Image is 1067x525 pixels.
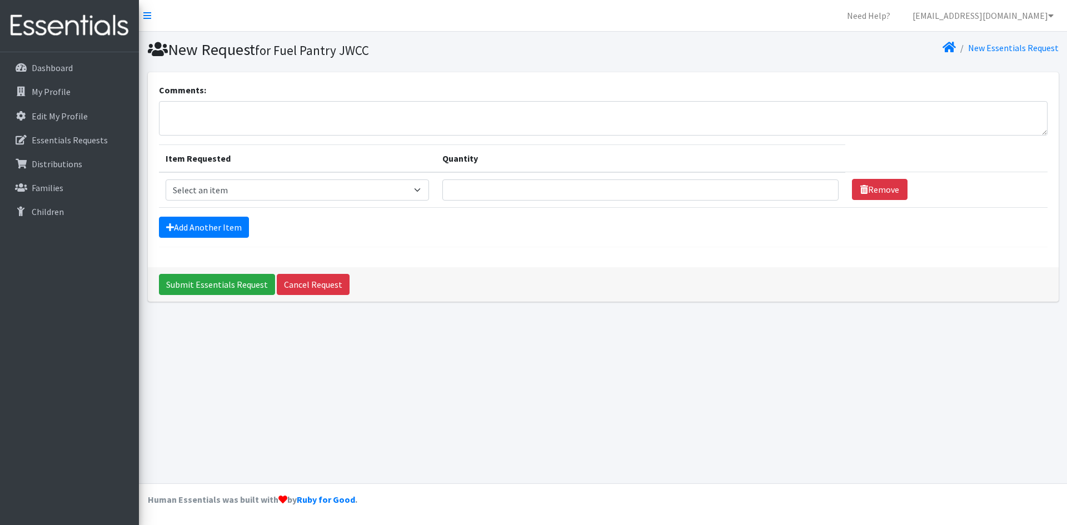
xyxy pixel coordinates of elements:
[838,4,899,27] a: Need Help?
[4,129,134,151] a: Essentials Requests
[148,494,357,505] strong: Human Essentials was built with by .
[32,206,64,217] p: Children
[4,201,134,223] a: Children
[159,217,249,238] a: Add Another Item
[32,111,88,122] p: Edit My Profile
[159,83,206,97] label: Comments:
[4,57,134,79] a: Dashboard
[4,177,134,199] a: Families
[32,158,82,169] p: Distributions
[436,144,845,172] th: Quantity
[297,494,355,505] a: Ruby for Good
[277,274,350,295] a: Cancel Request
[32,86,71,97] p: My Profile
[904,4,1063,27] a: [EMAIL_ADDRESS][DOMAIN_NAME]
[32,134,108,146] p: Essentials Requests
[32,62,73,73] p: Dashboard
[148,40,599,59] h1: New Request
[159,274,275,295] input: Submit Essentials Request
[255,42,369,58] small: for Fuel Pantry JWCC
[4,153,134,175] a: Distributions
[852,179,908,200] a: Remove
[32,182,63,193] p: Families
[4,81,134,103] a: My Profile
[4,7,134,44] img: HumanEssentials
[968,42,1059,53] a: New Essentials Request
[4,105,134,127] a: Edit My Profile
[159,144,436,172] th: Item Requested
